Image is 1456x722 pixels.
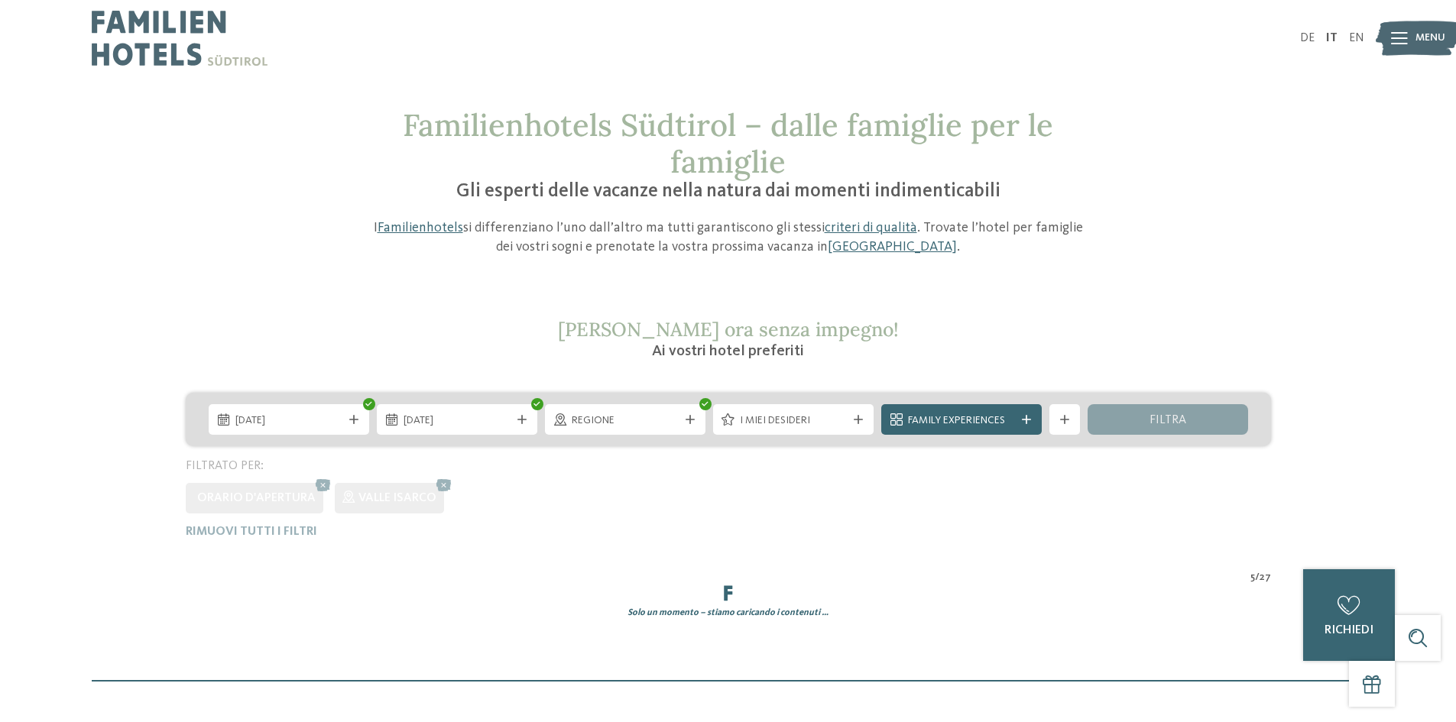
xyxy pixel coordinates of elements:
[235,413,342,429] span: [DATE]
[404,413,511,429] span: [DATE]
[652,344,804,359] span: Ai vostri hotel preferiti
[1260,570,1271,585] span: 27
[828,240,957,254] a: [GEOGRAPHIC_DATA]
[1415,31,1445,46] span: Menu
[1325,624,1373,636] span: richiedi
[456,182,1000,201] span: Gli esperti delle vacanze nella natura dai momenti indimenticabili
[1303,569,1395,661] a: richiedi
[1326,32,1338,44] a: IT
[558,317,899,342] span: [PERSON_NAME] ora senza impegno!
[1250,570,1255,585] span: 5
[403,105,1053,181] span: Familienhotels Südtirol – dalle famiglie per le famiglie
[908,413,1015,429] span: Family Experiences
[572,413,679,429] span: Regione
[365,219,1091,257] p: I si differenziano l’uno dall’altro ma tutti garantiscono gli stessi . Trovate l’hotel per famigl...
[1349,32,1364,44] a: EN
[825,221,917,235] a: criteri di qualità
[378,221,463,235] a: Familienhotels
[1300,32,1315,44] a: DE
[1255,570,1260,585] span: /
[174,607,1283,620] div: Solo un momento – stiamo caricando i contenuti …
[740,413,847,429] span: I miei desideri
